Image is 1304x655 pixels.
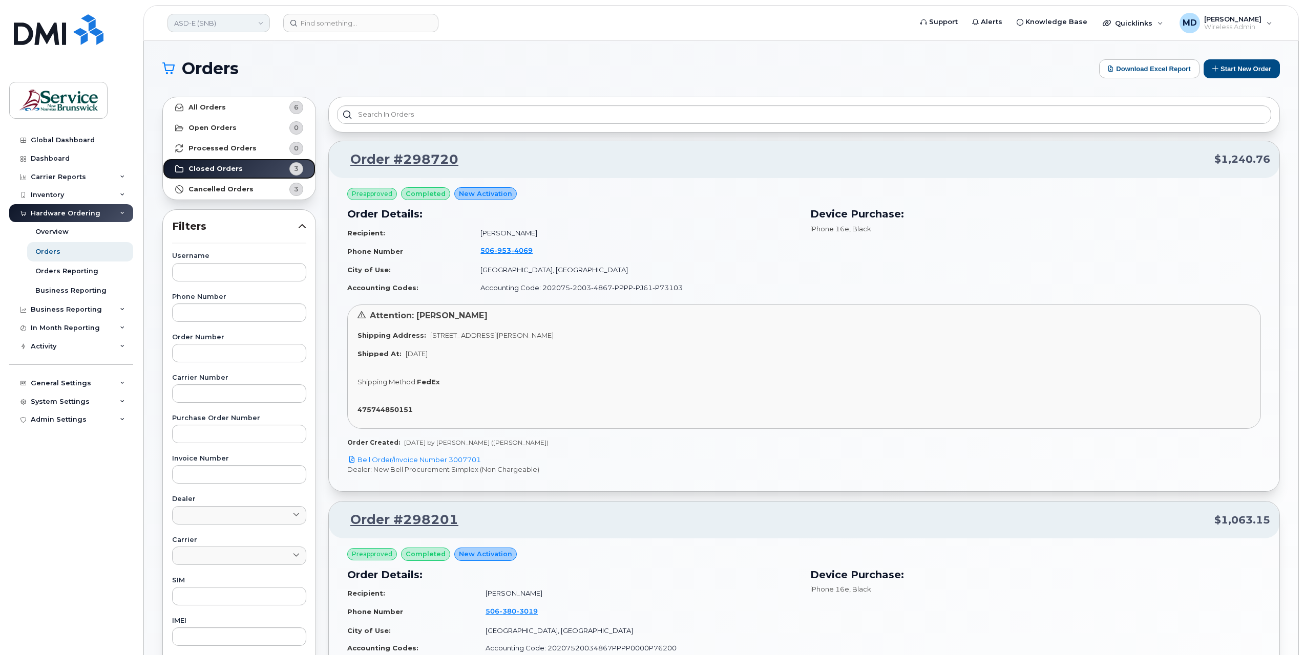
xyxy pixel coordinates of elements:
span: [STREET_ADDRESS][PERSON_NAME] [430,331,554,339]
span: $1,240.76 [1214,152,1270,167]
a: Order #298201 [338,511,458,529]
strong: Open Orders [188,124,237,132]
span: 6 [294,102,299,112]
span: 3019 [516,607,538,615]
span: Shipping Method: [357,378,417,386]
label: SIM [172,577,306,584]
span: Attention: [PERSON_NAME] [370,311,488,320]
span: Preapproved [352,550,392,559]
strong: Accounting Codes: [347,283,418,292]
span: iPhone 16e [810,585,849,593]
strong: Recipient: [347,229,385,237]
td: [GEOGRAPHIC_DATA], [GEOGRAPHIC_DATA] [476,622,798,640]
label: Order Number [172,334,306,341]
span: completed [406,549,446,559]
span: Orders [182,61,239,76]
a: Open Orders0 [163,118,316,138]
span: 0 [294,143,299,153]
label: Dealer [172,496,306,503]
label: IMEI [172,618,306,624]
strong: Closed Orders [188,165,243,173]
span: Filters [172,219,298,234]
button: Start New Order [1204,59,1280,78]
span: 0 [294,123,299,133]
span: New Activation [459,549,512,559]
strong: Processed Orders [188,144,257,152]
a: 5063803019 [486,607,550,615]
a: Processed Orders0 [163,138,316,159]
a: 5069534069 [480,246,545,254]
strong: City of Use: [347,266,391,274]
h3: Order Details: [347,567,798,582]
td: [GEOGRAPHIC_DATA], [GEOGRAPHIC_DATA] [471,261,798,279]
strong: Accounting Codes: [347,644,418,652]
h3: Order Details: [347,206,798,222]
strong: Shipping Address: [357,331,426,339]
span: 3 [294,164,299,173]
button: Download Excel Report [1099,59,1200,78]
a: Closed Orders3 [163,159,316,179]
span: , Black [849,585,871,593]
span: 4069 [511,246,533,254]
a: 475744850151 [357,405,417,413]
strong: 475744850151 [357,405,413,413]
strong: Phone Number [347,607,403,616]
p: Dealer: New Bell Procurement Simplex (Non Chargeable) [347,465,1261,474]
strong: Order Created: [347,439,400,446]
a: Bell Order/Invoice Number 3007701 [347,455,481,464]
span: New Activation [459,189,512,199]
label: Carrier [172,537,306,543]
strong: Recipient: [347,589,385,597]
a: All Orders6 [163,97,316,118]
strong: Shipped At: [357,350,402,358]
span: iPhone 16e [810,225,849,233]
label: Username [172,253,306,259]
label: Purchase Order Number [172,415,306,422]
strong: City of Use: [347,626,391,635]
span: 506 [480,246,533,254]
td: Accounting Code: 202075-2003-4867-PPPP-PJ61-P73103 [471,279,798,297]
span: $1,063.15 [1214,513,1270,528]
span: 3 [294,184,299,194]
strong: Cancelled Orders [188,185,254,193]
td: [PERSON_NAME] [471,224,798,242]
span: Preapproved [352,189,392,199]
span: completed [406,189,446,199]
label: Phone Number [172,294,306,300]
span: 953 [494,246,511,254]
strong: FedEx [417,378,440,386]
a: Cancelled Orders3 [163,179,316,200]
span: 380 [499,607,516,615]
a: Order #298720 [338,150,458,169]
span: , Black [849,225,871,233]
h3: Device Purchase: [810,206,1261,222]
label: Invoice Number [172,455,306,462]
span: [DATE] [406,350,428,358]
span: 506 [486,607,538,615]
input: Search in orders [337,105,1271,124]
h3: Device Purchase: [810,567,1261,582]
strong: Phone Number [347,247,403,255]
label: Carrier Number [172,375,306,381]
td: [PERSON_NAME] [476,584,798,602]
span: [DATE] by [PERSON_NAME] ([PERSON_NAME]) [404,439,549,446]
strong: All Orders [188,103,226,112]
